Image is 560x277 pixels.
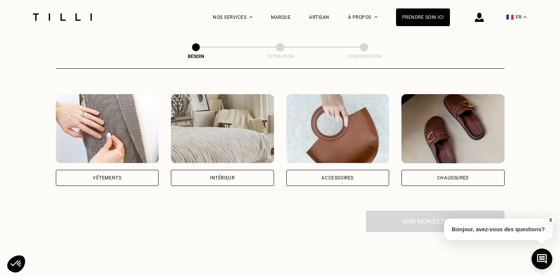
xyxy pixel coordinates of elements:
img: Menu déroulant [249,16,252,18]
img: Accessoires [286,94,389,163]
img: icône connexion [475,13,484,22]
img: Vêtements [56,94,159,163]
a: Prendre soin ici [396,8,450,26]
div: Vêtements [93,176,121,180]
a: Marque [271,15,291,20]
div: Accessoires [321,176,354,180]
img: Menu déroulant à propos [374,16,378,18]
div: Besoin [157,54,234,59]
button: X [547,216,554,224]
div: Intérieur [210,176,234,180]
div: Chaussures [437,176,469,180]
p: Bonjour, avez-vous des questions? [444,219,553,240]
img: Intérieur [171,94,274,163]
img: menu déroulant [523,16,527,18]
img: Chaussures [401,94,505,163]
div: Confirmation [326,54,403,59]
a: Artisan [309,15,329,20]
img: Logo du service de couturière Tilli [30,13,95,21]
span: 🇫🇷 [506,13,514,21]
div: Estimation [242,54,319,59]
